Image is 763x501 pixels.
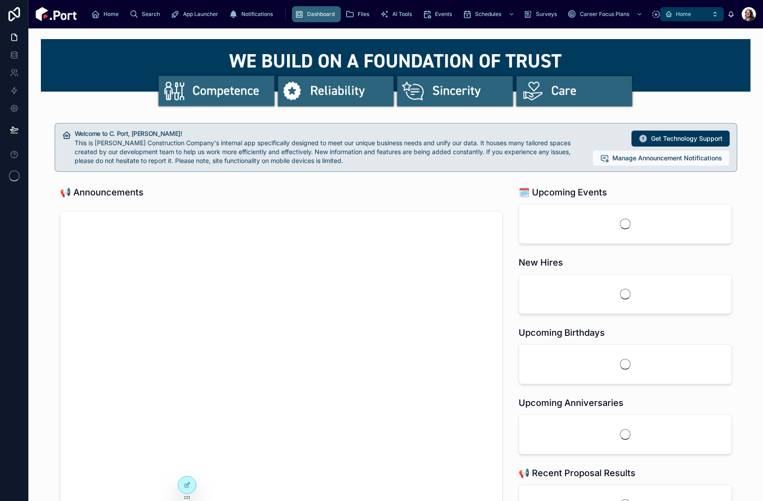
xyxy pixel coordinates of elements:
[75,139,571,164] span: This is [PERSON_NAME] Construction Company's internal app specifically designed to meet our uniqu...
[592,150,730,166] button: Manage Announcement Notifications
[168,6,224,22] a: App Launcher
[612,154,722,163] span: Manage Announcement Notifications
[519,397,623,409] h1: Upcoming Anniversaries
[392,11,412,18] span: AI Tools
[420,6,458,22] a: Events
[75,139,585,165] div: This is Clark Construction Company's internal app specifically designed to meet our unique busine...
[519,326,605,339] h1: Upcoming Birthdays
[292,6,341,22] a: Dashboard
[631,131,730,147] button: Get Technology Support
[84,4,660,24] div: scrollable content
[88,6,125,22] a: Home
[519,467,635,479] h1: 📢 Recent Proposal Results
[519,186,607,199] h1: 🗓️ Upcoming Events
[41,39,751,109] img: 22972-cportbannew_topban3-02.png
[676,11,691,18] span: Home
[60,186,144,199] h1: 📢 Announcements
[127,6,166,22] a: Search
[75,131,585,137] h5: Welcome to C. Port, Sarah!
[142,11,160,18] span: Search
[377,6,418,22] a: AI Tools
[358,11,369,18] span: Files
[435,11,452,18] span: Events
[36,7,77,21] img: App logo
[565,6,647,22] a: Career Focus Plans
[241,11,273,18] span: Notifications
[307,11,335,18] span: Dashboard
[226,6,279,22] a: Notifications
[104,11,119,18] span: Home
[521,6,563,22] a: Surveys
[460,6,519,22] a: Schedules
[660,7,724,21] button: Home
[475,11,501,18] span: Schedules
[519,256,563,269] h1: New Hires
[580,11,629,18] span: Career Focus Plans
[183,11,218,18] span: App Launcher
[343,6,376,22] a: Files
[651,134,723,143] span: Get Technology Support
[536,11,557,18] span: Surveys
